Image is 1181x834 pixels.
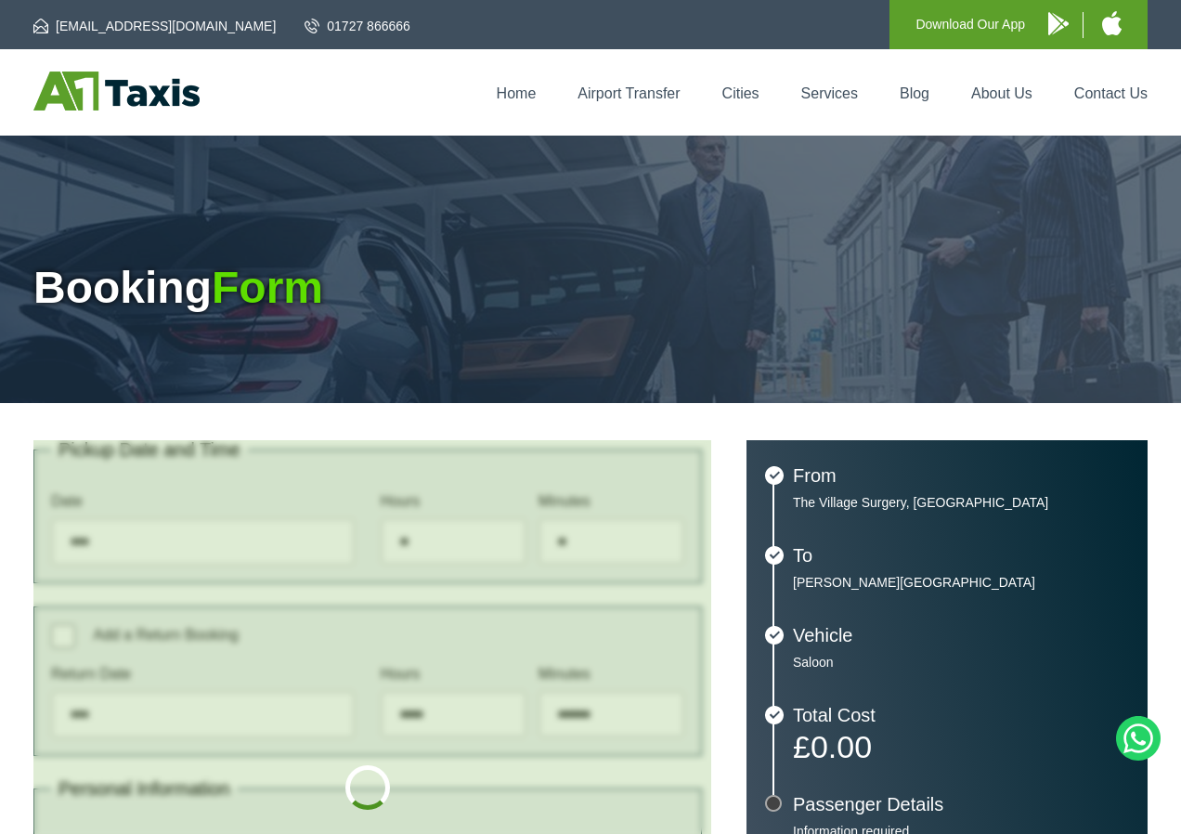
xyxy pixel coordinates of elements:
h3: Vehicle [793,626,1129,645]
span: Form [212,263,323,312]
img: A1 Taxis iPhone App [1102,11,1122,35]
a: Contact Us [1074,85,1148,101]
a: Services [801,85,858,101]
a: Home [497,85,537,101]
img: A1 Taxis Android App [1048,12,1069,35]
h3: To [793,546,1129,565]
h1: Booking [33,266,1148,310]
a: About Us [971,85,1032,101]
p: Download Our App [915,13,1025,36]
p: Saloon [793,654,1129,671]
span: 0.00 [811,729,872,764]
h3: Passenger Details [793,795,1129,814]
a: [EMAIL_ADDRESS][DOMAIN_NAME] [33,17,276,35]
a: Cities [722,85,759,101]
a: 01727 866666 [305,17,410,35]
h3: Total Cost [793,706,1129,724]
p: £ [793,734,1129,760]
p: The Village Surgery, [GEOGRAPHIC_DATA] [793,494,1129,511]
p: [PERSON_NAME][GEOGRAPHIC_DATA] [793,574,1129,591]
img: A1 Taxis St Albans LTD [33,72,200,111]
a: Blog [900,85,929,101]
a: Airport Transfer [578,85,680,101]
h3: From [793,466,1129,485]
